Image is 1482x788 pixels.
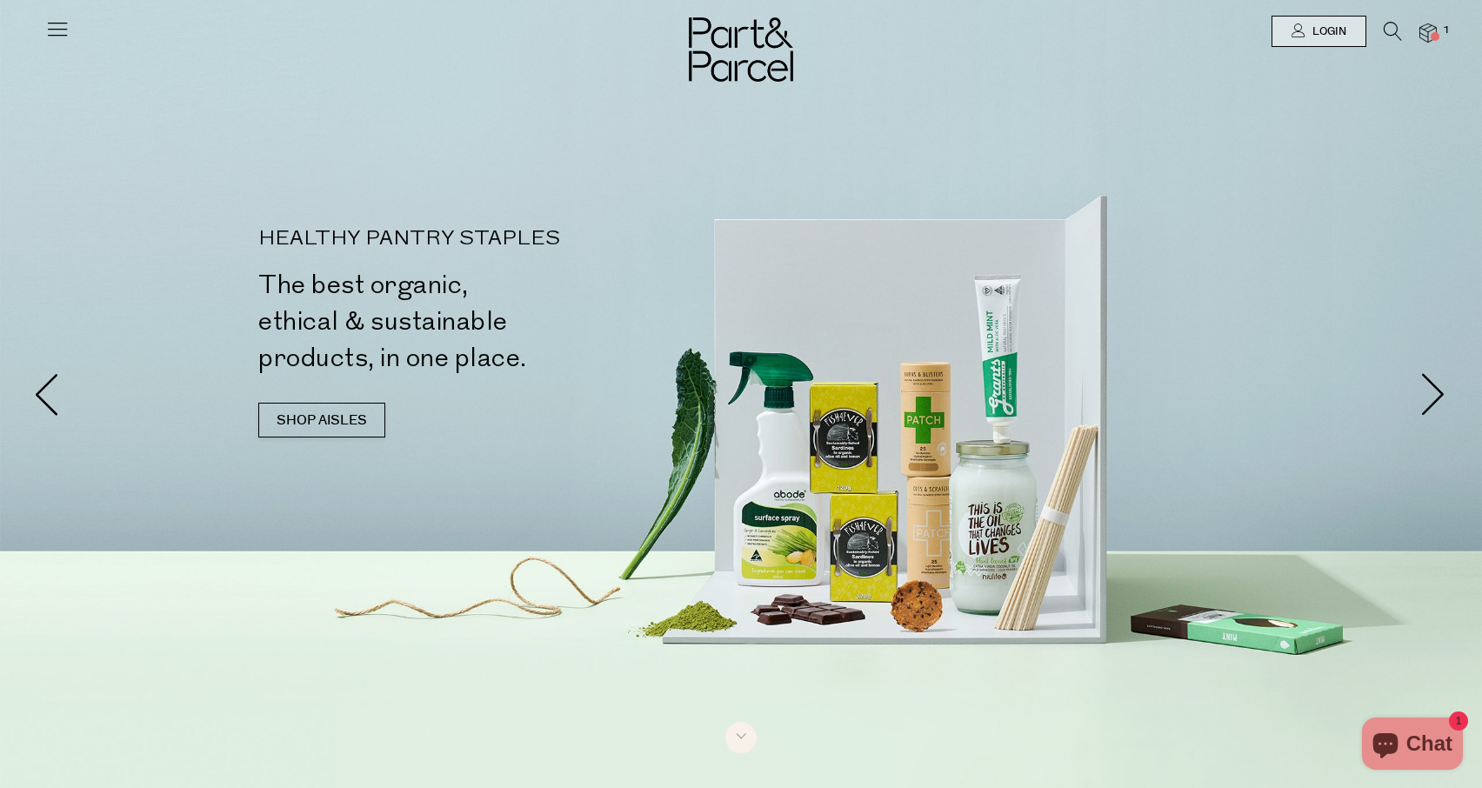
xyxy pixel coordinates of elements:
a: Login [1272,16,1366,47]
p: HEALTHY PANTRY STAPLES [258,229,748,250]
a: 1 [1419,23,1437,42]
span: 1 [1439,23,1454,38]
span: Login [1308,24,1346,39]
a: SHOP AISLES [258,403,385,437]
h2: The best organic, ethical & sustainable products, in one place. [258,267,748,377]
inbox-online-store-chat: Shopify online store chat [1357,718,1468,774]
img: Part&Parcel [689,17,793,82]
